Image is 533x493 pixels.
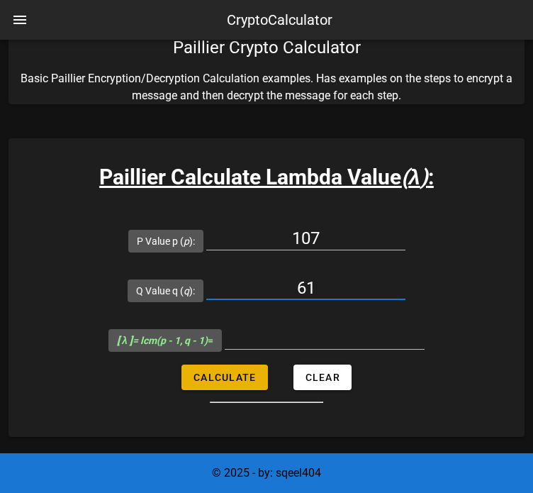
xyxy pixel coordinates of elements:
[193,372,256,383] span: Calculate
[181,365,267,390] button: Calculate
[305,372,340,383] span: Clear
[408,165,420,189] b: λ
[137,234,195,248] label: P Value p ( ):
[9,161,524,193] h3: Paillier Calculate Lambda Value :
[117,335,133,346] b: [ λ ]
[136,284,195,298] label: Q Value q ( ):
[184,285,189,297] i: q
[9,70,524,104] p: Basic Paillier Encryption/Decryption Calculation examples. Has examples on the steps to encrypt a...
[227,9,332,31] div: CryptoCalculator
[117,335,213,346] span: =
[9,25,524,70] div: Paillier Crypto Calculator
[3,3,37,37] button: nav-menu-toggle
[117,335,208,346] i: = lcm(p - 1, q - 1)
[212,466,321,480] span: © 2025 - by: sqeel404
[293,365,352,390] button: Clear
[184,236,189,247] i: p
[401,165,428,189] i: ( )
